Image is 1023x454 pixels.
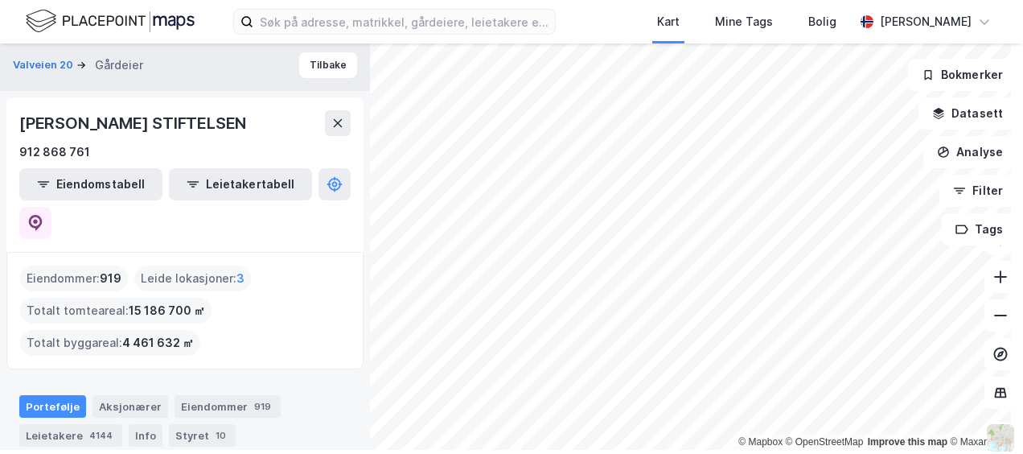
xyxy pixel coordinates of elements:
[738,436,783,448] a: Mapbox
[92,395,168,418] div: Aksjonærer
[19,142,90,162] div: 912 868 761
[26,7,195,35] img: logo.f888ab2527a4732fd821a326f86c7f29.svg
[129,301,205,320] span: 15 186 700 ㎡
[918,97,1017,130] button: Datasett
[253,10,555,34] input: Søk på adresse, matrikkel, gårdeiere, leietakere eller personer
[908,59,1017,91] button: Bokmerker
[20,298,212,324] div: Totalt tomteareal :
[299,52,357,78] button: Tilbake
[251,398,274,415] div: 919
[19,168,162,200] button: Eiendomstabell
[169,168,312,200] button: Leietakertabell
[129,424,162,447] div: Info
[20,330,200,356] div: Totalt byggareal :
[95,56,143,75] div: Gårdeier
[169,424,236,447] div: Styret
[134,266,251,291] div: Leide lokasjoner :
[923,136,1017,168] button: Analyse
[19,424,122,447] div: Leietakere
[175,395,281,418] div: Eiendommer
[880,12,972,31] div: [PERSON_NAME]
[19,110,249,136] div: [PERSON_NAME] STIFTELSEN
[715,12,773,31] div: Mine Tags
[942,213,1017,246] button: Tags
[868,436,947,448] a: Improve this map
[786,436,864,448] a: OpenStreetMap
[19,395,86,418] div: Portefølje
[20,266,128,291] div: Eiendommer :
[939,175,1017,207] button: Filter
[657,12,680,31] div: Kart
[122,333,194,353] span: 4 461 632 ㎡
[212,427,229,444] div: 10
[943,377,1023,454] iframe: Chat Widget
[86,427,116,444] div: 4144
[100,269,121,288] span: 919
[13,57,76,73] button: Valveien 20
[943,377,1023,454] div: Kontrollprogram for chat
[808,12,836,31] div: Bolig
[236,269,244,288] span: 3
